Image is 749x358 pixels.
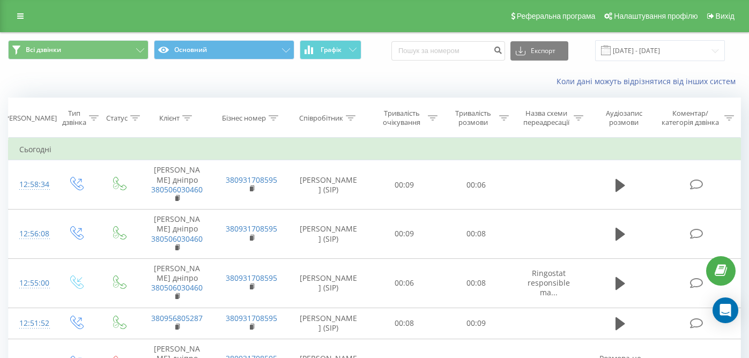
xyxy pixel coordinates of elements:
div: Клієнт [159,114,180,123]
td: [PERSON_NAME] дніпро [140,258,214,308]
td: 00:06 [369,258,440,308]
div: Аудіозапис розмови [596,109,652,127]
td: 00:09 [369,160,440,210]
a: 380931708595 [226,313,277,323]
td: [PERSON_NAME] дніпро [140,160,214,210]
td: 00:08 [440,258,511,308]
a: Коли дані можуть відрізнятися вiд інших систем [557,76,741,86]
span: Вихід [716,12,735,20]
span: Всі дзвінки [26,46,61,54]
span: Налаштування профілю [614,12,698,20]
a: 380956805287 [151,313,203,323]
td: [PERSON_NAME] (SIP) [288,308,368,339]
a: 380506030460 [151,282,203,293]
div: Тип дзвінка [62,109,86,127]
td: 00:06 [440,160,511,210]
td: [PERSON_NAME] дніпро [140,210,214,259]
td: [PERSON_NAME] (SIP) [288,210,368,259]
button: Графік [300,40,361,59]
div: 12:55:00 [19,273,43,294]
div: Назва схеми переадресації [521,109,571,127]
a: 380506030460 [151,184,203,195]
button: Основний [154,40,294,59]
button: Експорт [510,41,568,61]
td: 00:08 [440,210,511,259]
a: 380931708595 [226,175,277,185]
input: Пошук за номером [391,41,505,61]
div: 12:51:52 [19,313,43,334]
div: 12:56:08 [19,223,43,244]
div: [PERSON_NAME] [3,114,57,123]
div: Тривалість розмови [450,109,496,127]
div: Open Intercom Messenger [713,297,738,323]
td: [PERSON_NAME] (SIP) [288,258,368,308]
div: Бізнес номер [222,114,266,123]
td: 00:09 [369,210,440,259]
div: Коментар/категорія дзвінка [659,109,722,127]
div: Співробітник [299,114,343,123]
td: 00:08 [369,308,440,339]
td: Сьогодні [9,139,741,160]
button: Всі дзвінки [8,40,149,59]
div: Статус [106,114,128,123]
div: 12:58:34 [19,174,43,195]
a: 380506030460 [151,234,203,244]
div: Тривалість очікування [379,109,425,127]
td: [PERSON_NAME] (SIP) [288,160,368,210]
span: Графік [321,46,342,54]
span: Реферальна програма [517,12,596,20]
td: 00:09 [440,308,511,339]
a: 380931708595 [226,273,277,283]
a: 380931708595 [226,223,277,234]
span: Ringostat responsible ma... [528,268,570,297]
